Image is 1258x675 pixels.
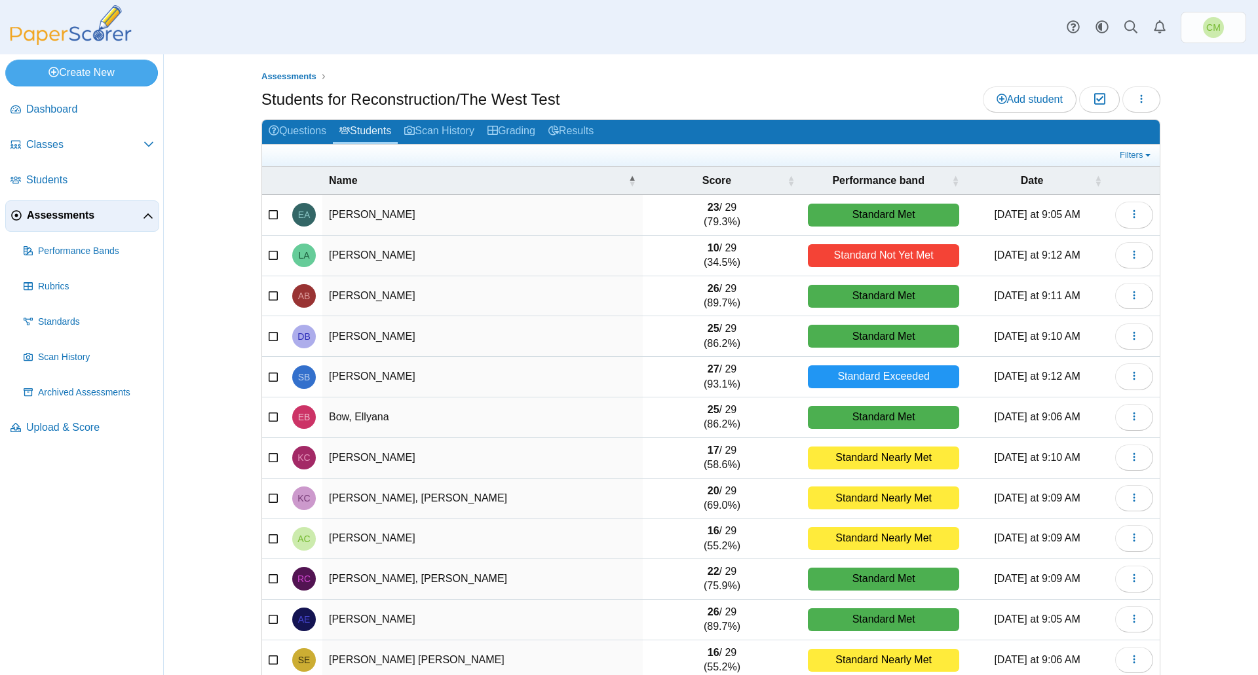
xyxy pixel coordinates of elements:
b: 25 [708,323,719,334]
div: Standard Not Yet Met [808,244,959,267]
td: / 29 (93.1%) [643,357,801,397]
a: Results [542,120,600,144]
a: Alerts [1145,13,1174,42]
b: 25 [708,404,719,415]
time: Sep 21, 2025 at 9:12 AM [994,371,1080,382]
span: Classes [26,137,143,152]
b: 27 [708,363,719,374]
td: / 29 (34.5%) [643,236,801,276]
td: / 29 (79.3%) [643,195,801,236]
span: Ryder Cruickshank [297,574,311,583]
span: Scan History [38,351,154,364]
div: Standard Nearly Met [808,486,959,509]
b: 16 [708,525,719,536]
b: 20 [708,485,719,496]
span: Performance band [808,173,949,188]
span: Score [649,173,784,188]
a: Christine Munzer [1181,12,1246,43]
td: [PERSON_NAME] [322,195,643,236]
span: Score : Activate to sort [787,174,795,187]
td: / 29 (55.2%) [643,519,801,559]
a: Students [5,165,159,196]
span: Dihanna Borja [297,332,310,341]
b: 10 [708,242,719,253]
a: PaperScorer [5,36,136,47]
time: Sep 21, 2025 at 9:05 AM [994,209,1080,220]
b: 16 [708,647,719,658]
span: Add student [997,94,1063,105]
span: Rubrics [38,280,154,293]
span: Andrew Ellis [298,615,311,624]
td: [PERSON_NAME] [322,276,643,317]
b: 22 [708,566,719,577]
img: PaperScorer [5,5,136,45]
div: Standard Met [808,608,959,631]
a: Filters [1116,149,1156,162]
div: Standard Nearly Met [808,527,959,550]
a: Upload & Score [5,412,159,444]
div: Standard Nearly Met [808,447,959,469]
a: Questions [262,120,333,144]
a: Dashboard [5,94,159,126]
div: Standard Met [808,285,959,308]
time: Sep 21, 2025 at 9:09 AM [994,573,1080,584]
b: 17 [708,445,719,456]
td: / 29 (75.9%) [643,559,801,600]
td: [PERSON_NAME] [322,236,643,276]
td: / 29 (89.7%) [643,600,801,640]
b: 26 [708,283,719,294]
span: Lee Apodaca-Smart [298,251,309,260]
span: Performance Bands [38,245,154,258]
time: Sep 21, 2025 at 9:06 AM [994,411,1080,422]
a: Grading [481,120,542,144]
span: Alvaro Bonilla [298,291,311,301]
a: Create New [5,60,158,86]
td: / 29 (86.2%) [643,316,801,357]
td: / 29 (86.2%) [643,397,801,438]
a: Students [333,120,398,144]
time: Sep 21, 2025 at 9:09 AM [994,492,1080,503]
a: Scan History [398,120,481,144]
a: Classes [5,130,159,161]
td: / 29 (58.6%) [643,438,801,479]
time: Sep 21, 2025 at 9:09 AM [994,532,1080,543]
span: Archived Assessments [38,386,154,399]
span: Date [972,173,1092,188]
span: Dashboard [26,102,154,117]
span: Assessments [261,71,316,81]
time: Sep 21, 2025 at 9:10 AM [994,452,1080,463]
td: [PERSON_NAME] [322,600,643,640]
a: Scan History [18,342,159,373]
h1: Students for Reconstruction/The West Test [261,88,560,111]
span: Ellyana Bow [298,412,311,422]
span: Name [329,173,626,188]
td: [PERSON_NAME] [322,316,643,357]
td: [PERSON_NAME], [PERSON_NAME] [322,559,643,600]
span: Alex Cordova [297,534,310,543]
div: Standard Met [808,406,959,429]
td: [PERSON_NAME], [PERSON_NAME] [322,479,643,519]
a: Rubrics [18,271,159,302]
a: Add student [983,86,1077,113]
span: Kaylee Cagg-Unger [297,453,310,462]
a: Standards [18,306,159,338]
span: Kyleigh Cha [297,494,310,503]
time: Sep 21, 2025 at 9:12 AM [994,249,1080,261]
b: 26 [708,606,719,617]
time: Sep 21, 2025 at 9:10 AM [994,331,1080,342]
span: Assessments [27,208,143,223]
span: Sean Borrego [298,373,311,382]
div: Standard Met [808,568,959,591]
a: Assessments [5,200,159,232]
div: Standard Met [808,204,959,227]
time: Sep 21, 2025 at 9:11 AM [994,290,1080,301]
div: Standard Exceeded [808,365,959,388]
time: Sep 21, 2025 at 9:05 AM [994,613,1080,625]
span: Elizabeth Antillon [298,210,311,219]
span: Date : Activate to sort [1094,174,1102,187]
span: Stephanie Escobedo Rojas [298,655,311,665]
td: / 29 (89.7%) [643,276,801,317]
span: Performance band : Activate to sort [951,174,959,187]
td: [PERSON_NAME] [322,519,643,559]
span: Students [26,173,154,187]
